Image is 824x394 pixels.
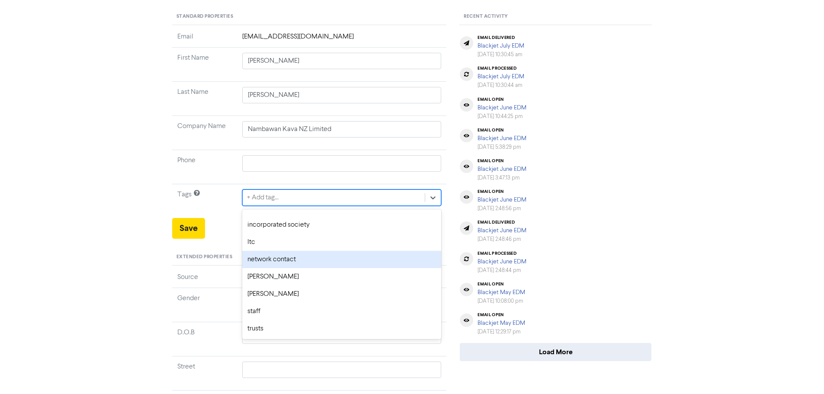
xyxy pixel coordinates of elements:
td: First Name [172,48,237,82]
a: Blackjet June EDM [478,227,526,234]
div: email delivered [478,35,524,40]
div: email delivered [478,220,526,225]
div: [DATE] 10:44:25 pm [478,112,526,121]
td: MANUAL [237,272,447,288]
td: Source [172,272,237,288]
iframe: Chat Widget [781,352,824,394]
a: Blackjet July EDM [478,43,524,49]
a: Blackjet July EDM [478,74,524,80]
div: staff [242,303,442,320]
div: [DATE] 5:38:29 pm [478,143,526,151]
div: email open [478,282,525,287]
div: email open [478,128,526,133]
div: incorporated society [242,216,442,234]
div: Standard Properties [172,9,447,25]
a: Blackjet May EDM [478,320,525,326]
div: email open [478,189,526,194]
div: email open [478,158,526,163]
div: [DATE] 2:48:44 pm [478,266,526,275]
a: Blackjet June EDM [478,105,526,111]
div: Extended Properties [172,249,447,266]
div: email processed [478,251,526,256]
a: Blackjet June EDM [478,135,526,141]
td: Street [172,356,237,390]
div: [DATE] 10:08:00 pm [478,297,525,305]
div: trusts [242,320,442,337]
div: [DATE] 2:48:56 pm [478,205,526,213]
div: [DATE] 12:29:17 pm [478,328,525,336]
a: Blackjet June EDM [478,197,526,203]
a: Blackjet June EDM [478,259,526,265]
div: Recent Activity [459,9,652,25]
div: email open [478,97,526,102]
div: [DATE] 2:48:46 pm [478,235,526,243]
a: Blackjet May EDM [478,289,525,295]
a: Blackjet June EDM [478,166,526,172]
div: network contact [242,251,442,268]
div: ltc [242,234,442,251]
td: Last Name [172,82,237,116]
div: [DATE] 10:30:44 am [478,81,524,90]
button: Save [172,218,205,239]
td: D.O.B [172,322,237,356]
td: Tags [172,184,237,218]
td: Email [172,32,237,48]
td: Phone [172,150,237,184]
div: + Add tag... [247,192,279,203]
div: [PERSON_NAME] [242,268,442,285]
div: email processed [478,66,524,71]
div: [DATE] 3:47:13 pm [478,174,526,182]
td: Company Name [172,116,237,150]
td: [EMAIL_ADDRESS][DOMAIN_NAME] [237,32,447,48]
button: Load More [460,343,651,361]
div: [DATE] 10:30:45 am [478,51,524,59]
div: [PERSON_NAME] [242,285,442,303]
td: Gender [172,288,237,322]
div: email open [478,312,525,317]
